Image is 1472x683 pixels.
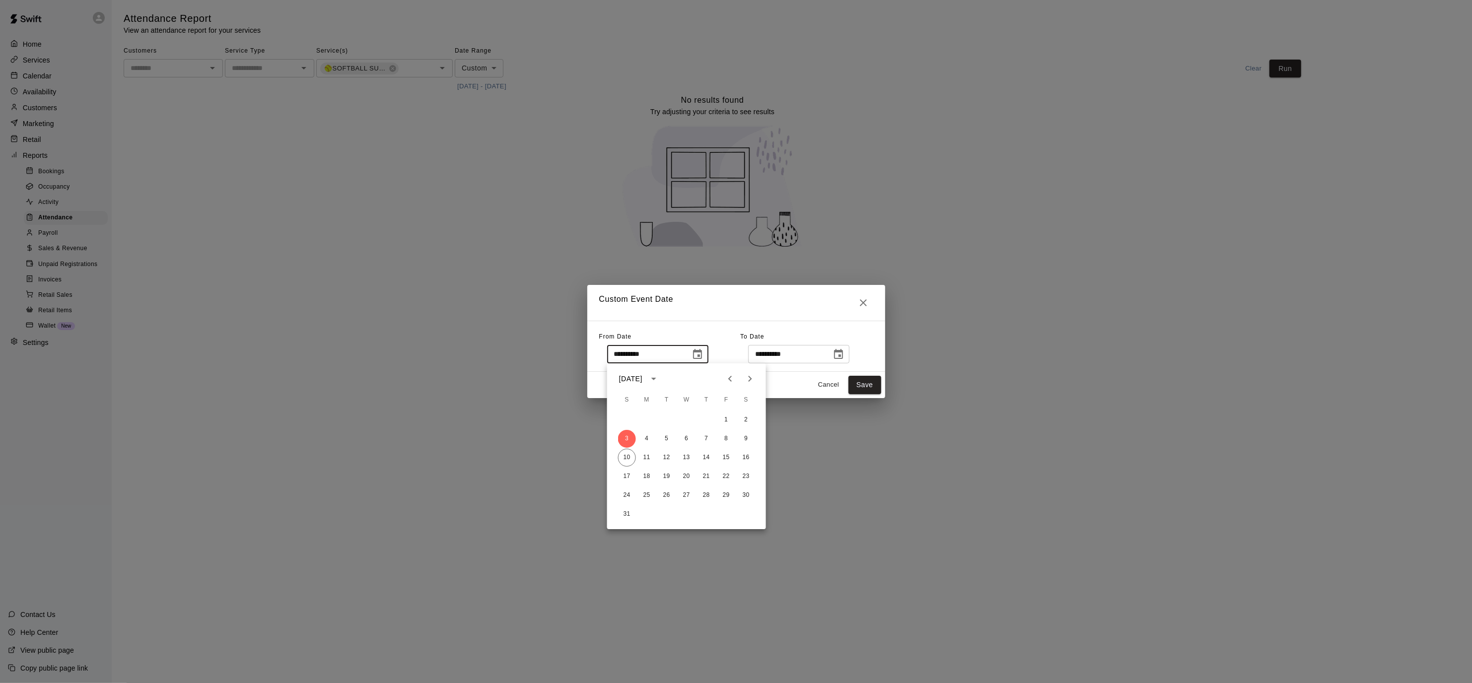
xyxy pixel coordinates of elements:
span: To Date [740,333,764,340]
span: Friday [717,390,735,410]
button: 7 [698,430,715,448]
button: 23 [737,468,755,485]
span: Sunday [618,390,636,410]
button: 8 [717,430,735,448]
button: 20 [678,468,696,485]
button: 4 [638,430,656,448]
button: Choose date, selected date is Aug 3, 2025 [688,344,707,364]
button: 19 [658,468,676,485]
button: 21 [698,468,715,485]
button: 2 [737,411,755,429]
h2: Custom Event Date [587,285,885,321]
button: 1 [717,411,735,429]
button: 27 [678,486,696,504]
button: 28 [698,486,715,504]
button: Choose date, selected date is Aug 10, 2025 [829,344,848,364]
span: Monday [638,390,656,410]
button: 24 [618,486,636,504]
button: Close [853,293,873,313]
button: 3 [618,430,636,448]
button: 6 [678,430,696,448]
button: 30 [737,486,755,504]
button: 10 [618,449,636,467]
button: 11 [638,449,656,467]
button: 29 [717,486,735,504]
button: 22 [717,468,735,485]
button: 26 [658,486,676,504]
button: 9 [737,430,755,448]
button: 5 [658,430,676,448]
span: Tuesday [658,390,676,410]
button: Save [848,376,881,394]
button: 14 [698,449,715,467]
button: Next month [740,369,760,389]
span: From Date [599,333,632,340]
button: 17 [618,468,636,485]
button: calendar view is open, switch to year view [645,370,662,387]
button: 13 [678,449,696,467]
button: Previous month [720,369,740,389]
button: 31 [618,505,636,523]
button: 12 [658,449,676,467]
span: Wednesday [678,390,696,410]
button: 25 [638,486,656,504]
button: 16 [737,449,755,467]
button: Cancel [813,377,844,393]
div: [DATE] [619,374,642,384]
span: Thursday [698,390,715,410]
button: 18 [638,468,656,485]
button: 15 [717,449,735,467]
span: Saturday [737,390,755,410]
